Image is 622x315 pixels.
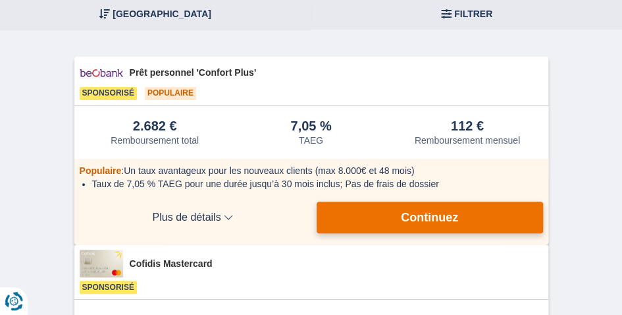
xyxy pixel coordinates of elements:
span: Un taux avantageux pour les nouveaux clients (max 8.000€ et 48 mois) [124,165,414,176]
li: Taux de 7,05 % TAEG pour une durée jusqu’à 30 mois inclus; Pas de frais de dossier [92,177,538,190]
div: Remboursement total [111,135,199,146]
span: Filtrer [454,9,492,18]
div: TAEG [299,135,323,146]
span: Prêt personnel 'Confort Plus' [130,66,543,79]
button: Continuez [317,202,543,233]
button: Plus de détails [80,202,306,233]
span: Plus de détails [80,212,306,223]
span: Populaire [80,165,122,176]
div: Remboursement mensuel [415,135,520,146]
span: Cofidis Mastercard [130,257,543,270]
img: pret personnel Beobank [80,62,123,84]
span: Sponsorisé [80,87,137,100]
div: 112 € [451,119,484,134]
img: pret personnel Cofidis CC [80,250,123,277]
div: 7,05 % [290,119,331,134]
span: Sponsorisé [80,281,137,294]
div: 2.682 € [133,119,177,134]
div: : [80,164,543,177]
span: Continuez [401,212,458,223]
span: Populaire [145,87,196,100]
